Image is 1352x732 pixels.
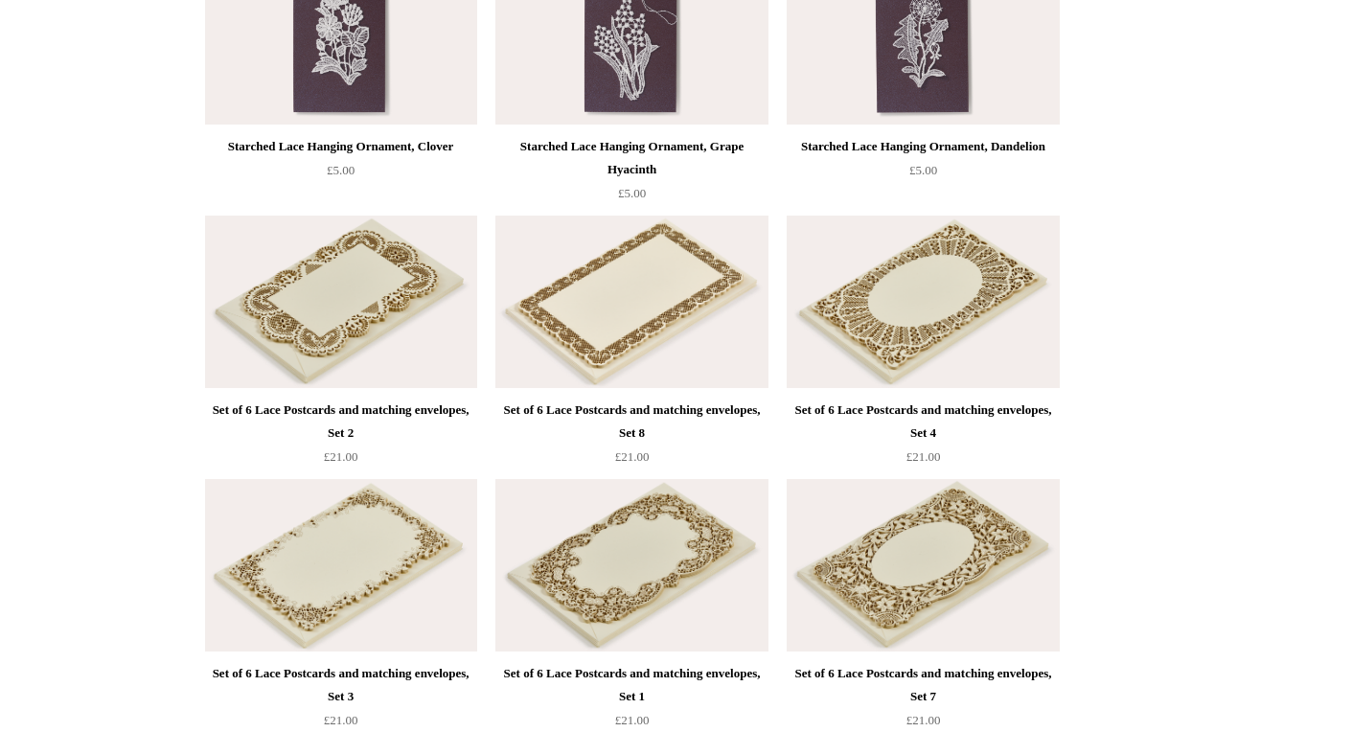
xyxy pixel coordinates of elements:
span: £5.00 [327,163,355,177]
a: Set of 6 Lace Postcards and matching envelopes, Set 2 Set of 6 Lace Postcards and matching envelo... [205,216,477,388]
span: £21.00 [906,449,941,464]
a: Set of 6 Lace Postcards and matching envelopes, Set 8 Set of 6 Lace Postcards and matching envelo... [495,216,768,388]
a: Set of 6 Lace Postcards and matching envelopes, Set 7 Set of 6 Lace Postcards and matching envelo... [787,479,1059,652]
span: £5.00 [909,163,937,177]
div: Set of 6 Lace Postcards and matching envelopes, Set 8 [500,399,763,445]
a: Starched Lace Hanging Ornament, Dandelion £5.00 [787,135,1059,214]
a: Set of 6 Lace Postcards and matching envelopes, Set 2 £21.00 [205,399,477,477]
div: Set of 6 Lace Postcards and matching envelopes, Set 2 [210,399,472,445]
a: Set of 6 Lace Postcards and matching envelopes, Set 8 £21.00 [495,399,768,477]
a: Set of 6 Lace Postcards and matching envelopes, Set 1 Set of 6 Lace Postcards and matching envelo... [495,479,768,652]
img: Set of 6 Lace Postcards and matching envelopes, Set 3 [205,479,477,652]
span: £21.00 [615,449,650,464]
div: Set of 6 Lace Postcards and matching envelopes, Set 1 [500,662,763,708]
span: £21.00 [324,713,358,727]
img: Set of 6 Lace Postcards and matching envelopes, Set 7 [787,479,1059,652]
span: £5.00 [618,186,646,200]
div: Set of 6 Lace Postcards and matching envelopes, Set 7 [791,662,1054,708]
span: £21.00 [324,449,358,464]
a: Starched Lace Hanging Ornament, Grape Hyacinth £5.00 [495,135,768,214]
img: Set of 6 Lace Postcards and matching envelopes, Set 1 [495,479,768,652]
img: Set of 6 Lace Postcards and matching envelopes, Set 4 [787,216,1059,388]
a: Set of 6 Lace Postcards and matching envelopes, Set 4 £21.00 [787,399,1059,477]
div: Set of 6 Lace Postcards and matching envelopes, Set 3 [210,662,472,708]
div: Set of 6 Lace Postcards and matching envelopes, Set 4 [791,399,1054,445]
span: £21.00 [906,713,941,727]
div: Starched Lace Hanging Ornament, Grape Hyacinth [500,135,763,181]
img: Set of 6 Lace Postcards and matching envelopes, Set 8 [495,216,768,388]
img: Set of 6 Lace Postcards and matching envelopes, Set 2 [205,216,477,388]
a: Set of 6 Lace Postcards and matching envelopes, Set 4 Set of 6 Lace Postcards and matching envelo... [787,216,1059,388]
span: £21.00 [615,713,650,727]
div: Starched Lace Hanging Ornament, Dandelion [791,135,1054,158]
a: Set of 6 Lace Postcards and matching envelopes, Set 3 Set of 6 Lace Postcards and matching envelo... [205,479,477,652]
a: Starched Lace Hanging Ornament, Clover £5.00 [205,135,477,214]
div: Starched Lace Hanging Ornament, Clover [210,135,472,158]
